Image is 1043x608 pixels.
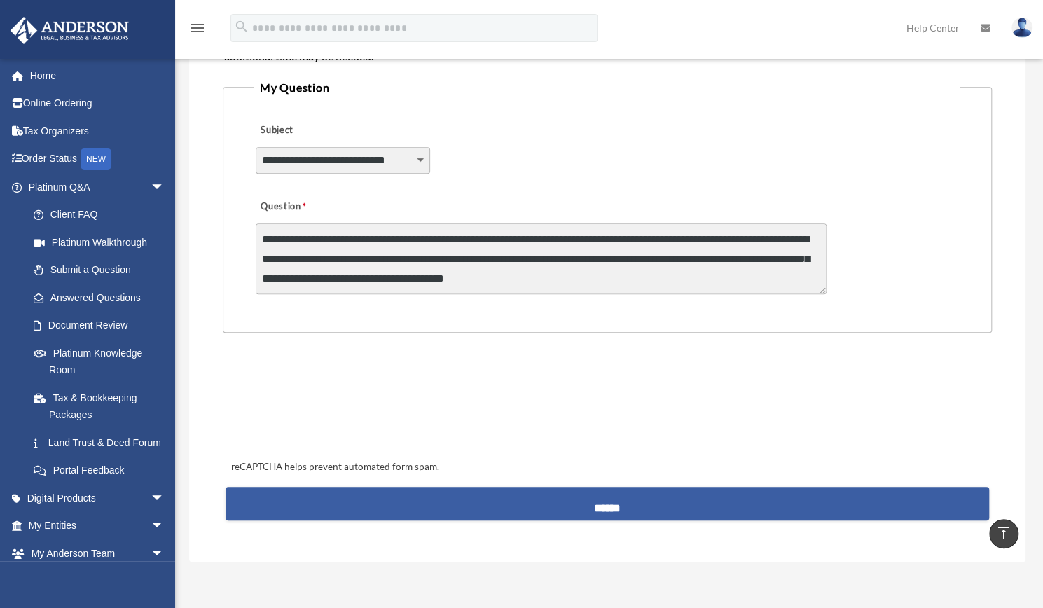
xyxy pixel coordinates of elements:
a: Document Review [20,312,186,340]
a: My Entitiesarrow_drop_down [10,512,186,540]
i: vertical_align_top [995,525,1012,541]
label: Subject [256,120,389,140]
a: Submit a Question [20,256,179,284]
a: Client FAQ [20,201,186,229]
a: Platinum Q&Aarrow_drop_down [10,173,186,201]
a: Tax & Bookkeeping Packages [20,384,186,429]
a: menu [189,25,206,36]
a: Tax Organizers [10,117,186,145]
span: arrow_drop_down [151,484,179,513]
i: search [234,19,249,34]
a: Digital Productsarrow_drop_down [10,484,186,512]
span: arrow_drop_down [151,173,179,202]
a: Answered Questions [20,284,186,312]
div: reCAPTCHA helps prevent automated form spam. [226,459,990,476]
a: Platinum Knowledge Room [20,339,186,384]
img: User Pic [1011,18,1032,38]
i: menu [189,20,206,36]
span: arrow_drop_down [151,512,179,541]
a: Land Trust & Deed Forum [20,429,186,457]
a: vertical_align_top [989,519,1018,548]
span: arrow_drop_down [151,539,179,568]
a: Order StatusNEW [10,145,186,174]
a: Platinum Walkthrough [20,228,186,256]
a: Online Ordering [10,90,186,118]
a: Home [10,62,186,90]
a: Portal Feedback [20,457,186,485]
a: My Anderson Teamarrow_drop_down [10,539,186,567]
iframe: reCAPTCHA [227,376,440,431]
img: Anderson Advisors Platinum Portal [6,17,133,44]
label: Question [256,198,364,217]
legend: My Question [254,78,961,97]
div: NEW [81,148,111,170]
